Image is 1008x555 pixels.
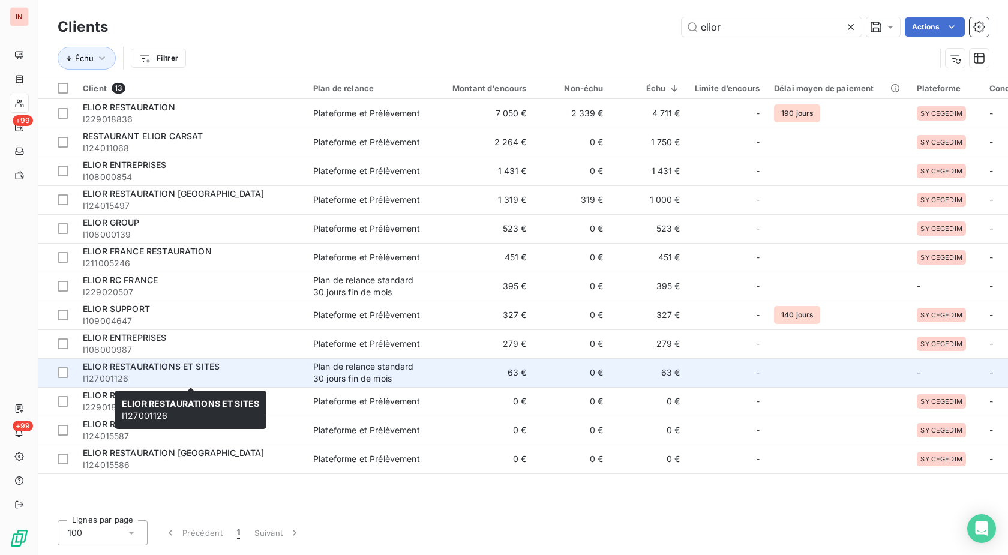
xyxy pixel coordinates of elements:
div: Plateforme et Prélèvement [313,194,420,206]
span: ELIOR RESTAURATION [83,102,175,112]
div: Plateforme et Prélèvement [313,453,420,465]
span: - [756,251,760,263]
span: I108000987 [83,344,299,356]
span: I108000854 [83,171,299,183]
td: 395 € [611,272,688,301]
span: - [989,166,993,176]
td: 0 € [534,214,611,243]
td: 0 € [431,445,534,473]
div: Open Intercom Messenger [967,514,996,543]
span: I124015586 [83,459,299,471]
span: I108000139 [83,229,299,241]
td: 1 431 € [611,157,688,185]
td: 0 € [611,387,688,416]
span: ELIOR RESTAURATION [GEOGRAPHIC_DATA] [83,419,264,429]
span: ELIOR FRANCE RESTAURATION [83,246,212,256]
span: - [989,108,993,118]
span: SY CEGEDIM [920,196,962,203]
span: I127001126 [122,398,259,421]
span: - [989,137,993,147]
span: - [756,194,760,206]
span: SY CEGEDIM [920,225,962,232]
span: SY CEGEDIM [920,311,962,319]
span: ELIOR ENTREPRISES [83,332,167,343]
span: 100 [68,527,82,539]
div: Non-échu [541,83,604,93]
button: Suivant [247,520,308,545]
td: 1 319 € [431,185,534,214]
td: 327 € [431,301,534,329]
td: 63 € [431,358,534,387]
td: 0 € [534,128,611,157]
div: Plateforme et Prélèvement [313,107,420,119]
span: SY CEGEDIM [920,455,962,463]
button: 1 [230,520,247,545]
span: I124015497 [83,200,299,212]
button: Échu [58,47,116,70]
span: ELIOR RESTAURATION [GEOGRAPHIC_DATA] [83,188,264,199]
span: - [989,454,993,464]
span: I109004647 [83,315,299,327]
span: SY CEGEDIM [920,398,962,405]
span: - [989,281,993,291]
span: I124015587 [83,430,299,442]
span: - [989,310,993,320]
span: I229018836 [83,113,299,125]
td: 63 € [611,358,688,387]
span: - [989,194,993,205]
div: Plan de relance [313,83,424,93]
button: Actions [905,17,965,37]
span: ELIOR RESTAURATIONS ET SITES [83,361,220,371]
span: - [917,367,920,377]
td: 0 € [534,301,611,329]
td: 279 € [431,329,534,358]
td: 451 € [611,243,688,272]
h3: Clients [58,16,108,38]
span: ELIOR ENTREPRISES [83,160,167,170]
span: SY CEGEDIM [920,254,962,261]
span: RESTAURANT ELIOR CARSAT [83,131,203,141]
span: ELIOR SUPPORT [83,304,150,314]
span: - [756,165,760,177]
span: Client [83,83,107,93]
td: 0 € [534,387,611,416]
span: ELIOR RESTAURATIONS ET SITES [122,398,259,409]
span: - [756,107,760,119]
td: 0 € [534,243,611,272]
span: - [756,223,760,235]
input: Rechercher [682,17,862,37]
span: ELIOR RC FRANCE [83,275,158,285]
button: Filtrer [131,49,186,68]
td: 7 050 € [431,99,534,128]
span: Échu [75,53,94,63]
span: - [756,309,760,321]
td: 4 711 € [611,99,688,128]
td: 0 € [534,272,611,301]
span: SY CEGEDIM [920,110,962,117]
span: - [756,136,760,148]
span: +99 [13,421,33,431]
div: Montant d'encours [438,83,527,93]
span: +99 [13,115,33,126]
span: 13 [112,83,125,94]
div: Plan de relance standard 30 jours fin de mois [313,274,424,298]
td: 0 € [611,416,688,445]
div: Délai moyen de paiement [774,83,902,93]
td: 279 € [611,329,688,358]
td: 1 750 € [611,128,688,157]
span: 1 [237,527,240,539]
td: 0 € [431,387,534,416]
span: 140 jours [774,306,820,324]
span: SY CEGEDIM [920,340,962,347]
button: Précédent [157,520,230,545]
div: Plateforme et Prélèvement [313,251,420,263]
span: - [756,453,760,465]
div: Plateforme et Prélèvement [313,223,420,235]
span: SY CEGEDIM [920,167,962,175]
div: Plateforme et Prélèvement [313,165,420,177]
span: - [756,280,760,292]
img: Logo LeanPay [10,529,29,548]
span: 190 jours [774,104,820,122]
td: 451 € [431,243,534,272]
td: 0 € [534,445,611,473]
